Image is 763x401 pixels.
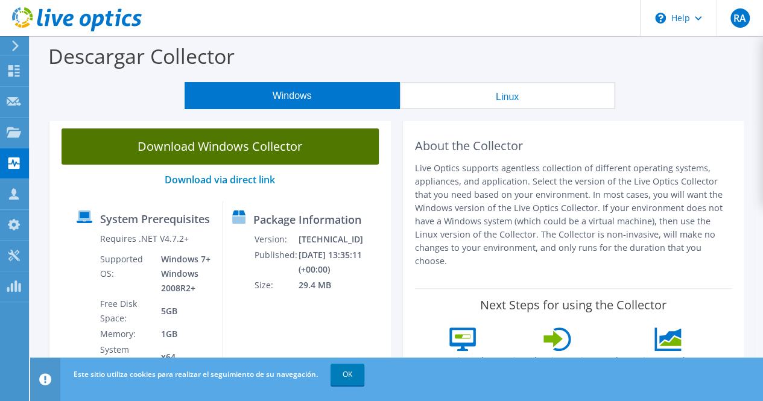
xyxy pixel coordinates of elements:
[62,128,379,165] a: Download Windows Collector
[74,369,318,379] span: Este sitio utiliza cookies para realizar el seguimiento de su navegación.
[298,232,385,247] td: [TECHNICAL_ID]
[415,162,732,268] p: Live Optics supports agentless collection of different operating systems, appliances, and applica...
[152,296,213,326] td: 5GB
[298,277,385,293] td: 29.4 MB
[100,342,153,372] td: System Type:
[100,233,189,245] label: Requires .NET V4.7.2+
[624,351,711,379] label: View your data within the project
[100,213,210,225] label: System Prerequisites
[655,13,666,24] svg: \n
[298,247,385,277] td: [DATE] 13:35:11 (+00:00)
[100,251,153,296] td: Supported OS:
[496,351,618,379] label: Log into the Live Optics portal and view your project
[152,251,213,296] td: Windows 7+ Windows 2008R2+
[48,42,235,70] label: Descargar Collector
[254,247,298,277] td: Published:
[100,326,153,342] td: Memory:
[254,277,298,293] td: Size:
[400,82,615,109] button: Linux
[165,173,275,186] a: Download via direct link
[730,8,750,28] span: RA
[331,364,364,385] a: OK
[254,232,298,247] td: Version:
[100,296,153,326] td: Free Disk Space:
[435,351,490,379] label: Unzip and run the .exe
[152,342,213,372] td: x64
[185,82,400,109] button: Windows
[415,139,732,153] h2: About the Collector
[152,326,213,342] td: 1GB
[253,213,361,226] label: Package Information
[480,298,666,312] label: Next Steps for using the Collector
